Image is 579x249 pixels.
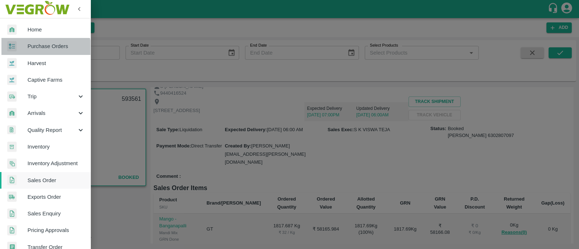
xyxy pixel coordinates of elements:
[7,74,17,85] img: harvest
[7,25,17,35] img: whArrival
[7,225,17,236] img: sales
[28,176,85,184] span: Sales Order
[28,76,85,84] span: Captive Farms
[28,210,85,218] span: Sales Enquiry
[7,108,17,119] img: whArrival
[7,125,16,134] img: qualityReport
[28,93,77,100] span: Trip
[28,193,85,201] span: Exports Order
[28,42,85,50] span: Purchase Orders
[28,159,85,167] span: Inventory Adjustment
[7,175,17,185] img: sales
[7,142,17,152] img: whInventory
[28,26,85,34] span: Home
[28,143,85,151] span: Inventory
[7,58,17,69] img: harvest
[7,209,17,219] img: sales
[28,109,77,117] span: Arrivals
[7,41,17,52] img: reciept
[28,59,85,67] span: Harvest
[28,226,85,234] span: Pricing Approvals
[7,158,17,169] img: inventory
[7,91,17,102] img: delivery
[7,192,17,202] img: shipments
[28,126,77,134] span: Quality Report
